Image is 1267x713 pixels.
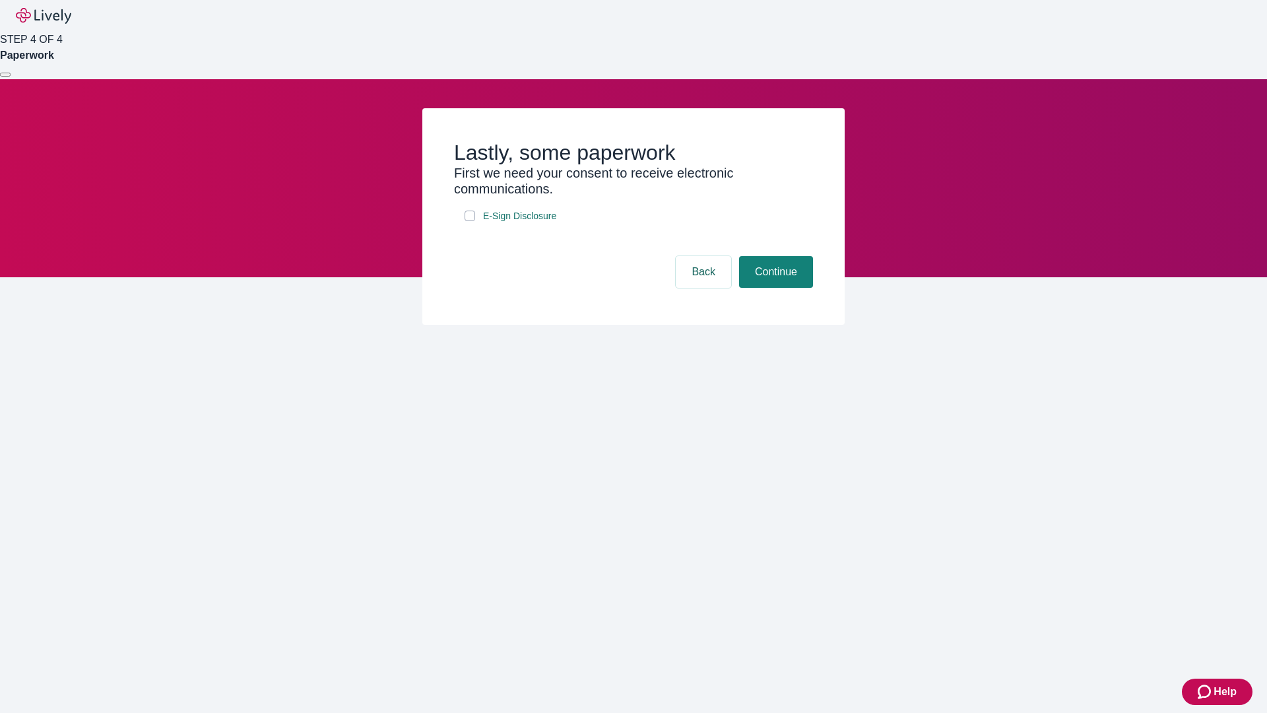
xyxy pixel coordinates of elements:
h3: First we need your consent to receive electronic communications. [454,165,813,197]
button: Back [676,256,731,288]
span: E-Sign Disclosure [483,209,556,223]
svg: Zendesk support icon [1198,684,1214,700]
button: Continue [739,256,813,288]
span: Help [1214,684,1237,700]
h2: Lastly, some paperwork [454,140,813,165]
button: Zendesk support iconHelp [1182,679,1252,705]
a: e-sign disclosure document [480,208,559,224]
img: Lively [16,8,71,24]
